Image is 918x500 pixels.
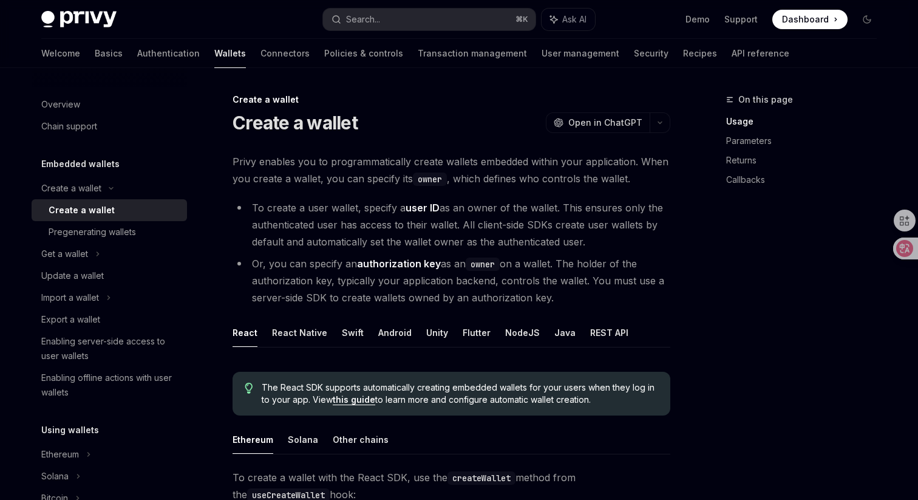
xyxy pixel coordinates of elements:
[233,199,670,250] li: To create a user wallet, specify a as an owner of the wallet. This ensures only the authenticated...
[41,423,99,437] h5: Using wallets
[233,318,257,347] button: React
[726,151,886,170] a: Returns
[41,247,88,261] div: Get a wallet
[357,258,441,270] strong: authorization key
[542,39,619,68] a: User management
[726,170,886,190] a: Callbacks
[49,225,136,239] div: Pregenerating wallets
[505,318,540,347] button: NodeJS
[323,9,535,30] button: Search...⌘K
[32,221,187,243] a: Pregenerating wallets
[233,255,670,306] li: Or, you can specify an as an on a wallet. The holder of the authorization key, typically your app...
[32,199,187,221] a: Create a wallet
[41,181,101,196] div: Create a wallet
[41,290,99,305] div: Import a wallet
[32,330,187,367] a: Enabling server-side access to user wallets
[542,9,595,30] button: Ask AI
[426,318,448,347] button: Unity
[41,269,104,283] div: Update a wallet
[32,367,187,403] a: Enabling offline actions with user wallets
[554,318,576,347] button: Java
[41,39,80,68] a: Welcome
[32,265,187,287] a: Update a wallet
[333,394,375,405] a: this guide
[685,13,710,26] a: Demo
[233,112,358,134] h1: Create a wallet
[41,157,120,171] h5: Embedded wallets
[782,13,829,26] span: Dashboard
[772,10,848,29] a: Dashboard
[41,119,97,134] div: Chain support
[32,94,187,115] a: Overview
[726,112,886,131] a: Usage
[342,318,364,347] button: Swift
[515,15,528,24] span: ⌘ K
[214,39,246,68] a: Wallets
[41,469,69,484] div: Solana
[41,312,100,327] div: Export a wallet
[262,382,658,406] span: The React SDK supports automatically creating embedded wallets for your users when they log in to...
[726,131,886,151] a: Parameters
[324,39,403,68] a: Policies & controls
[233,94,670,106] div: Create a wallet
[732,39,789,68] a: API reference
[590,318,628,347] button: REST API
[233,153,670,187] span: Privy enables you to programmatically create wallets embedded within your application. When you c...
[634,39,668,68] a: Security
[857,10,877,29] button: Toggle dark mode
[568,117,642,129] span: Open in ChatGPT
[41,371,180,400] div: Enabling offline actions with user wallets
[333,425,389,454] button: Other chains
[32,309,187,330] a: Export a wallet
[32,115,187,137] a: Chain support
[288,425,318,454] button: Solana
[272,318,327,347] button: React Native
[562,13,586,26] span: Ask AI
[546,112,650,133] button: Open in ChatGPT
[463,318,491,347] button: Flutter
[738,92,793,107] span: On this page
[724,13,758,26] a: Support
[245,383,253,394] svg: Tip
[406,202,440,214] strong: user ID
[41,334,180,363] div: Enabling server-side access to user wallets
[41,97,80,112] div: Overview
[41,447,79,462] div: Ethereum
[260,39,310,68] a: Connectors
[683,39,717,68] a: Recipes
[413,173,447,186] code: owner
[466,258,500,271] code: owner
[233,425,273,454] button: Ethereum
[378,318,412,347] button: Android
[418,39,527,68] a: Transaction management
[41,11,117,28] img: dark logo
[137,39,200,68] a: Authentication
[447,471,515,485] code: createWallet
[49,203,115,217] div: Create a wallet
[346,12,380,27] div: Search...
[95,39,123,68] a: Basics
